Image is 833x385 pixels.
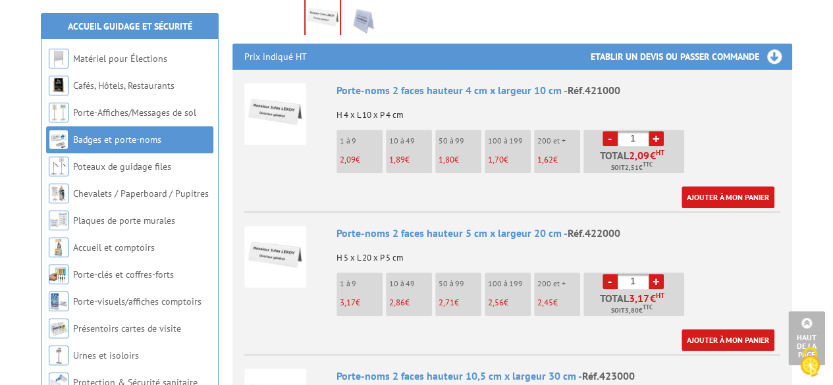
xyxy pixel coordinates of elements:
img: Porte-visuels/affiches comptoirs [49,292,68,311]
span: 1,70 [488,154,504,165]
a: Porte-visuels/affiches comptoirs [73,295,202,307]
a: Poteaux de guidage files [73,161,171,172]
img: Cookies (modal window) [793,346,826,378]
p: € [537,298,580,307]
p: € [488,155,531,165]
p: H 5 x L 20 x P 5 cm [336,244,780,263]
span: 2,51 [625,163,639,173]
img: Urnes et isoloirs [49,346,68,365]
img: Badges et porte-noms [49,130,68,149]
span: Réf.423000 [582,369,635,382]
span: Réf.421000 [568,84,620,97]
sup: TTC [643,161,653,168]
a: Haut de la page [788,311,825,365]
a: Chevalets / Paperboard / Pupitres [73,188,209,199]
a: Porte-Affiches/Messages de sol [73,107,196,118]
p: 50 à 99 [439,136,481,145]
p: 100 à 199 [488,279,531,288]
h3: Etablir un devis ou passer commande [591,43,792,70]
button: Cookies (modal window) [787,340,833,385]
p: € [340,298,383,307]
img: Accueil et comptoirs [49,238,68,257]
span: 3,17 [629,293,650,303]
p: € [389,155,432,165]
sup: HT [656,148,664,157]
p: Total [587,293,684,316]
div: Porte-noms 2 faces hauteur 5 cm x largeur 20 cm - [336,226,780,241]
a: Urnes et isoloirs [73,349,139,361]
div: Porte-noms 2 faces hauteur 10,5 cm x largeur 30 cm - [336,369,780,384]
p: € [488,298,531,307]
p: € [439,298,481,307]
p: € [439,155,481,165]
a: - [603,274,618,289]
a: Badges et porte-noms [73,134,161,145]
a: Accueil et comptoirs [73,242,155,253]
img: Cafés, Hôtels, Restaurants [49,76,68,95]
span: 2,71 [439,297,454,308]
sup: TTC [643,303,653,311]
p: 100 à 199 [488,136,531,145]
span: € [650,150,656,161]
img: Matériel pour Élections [49,49,68,68]
a: Ajouter à mon panier [682,186,774,208]
span: 2,86 [389,297,405,308]
span: Soit € [611,163,653,173]
img: Poteaux de guidage files [49,157,68,176]
p: Total [587,150,684,173]
span: 2,09 [340,154,356,165]
div: Porte-noms 2 faces hauteur 4 cm x largeur 10 cm - [336,83,780,98]
p: 200 et + [537,136,580,145]
span: 1,89 [389,154,405,165]
img: Chevalets / Paperboard / Pupitres [49,184,68,203]
a: - [603,131,618,146]
img: Plaques de porte murales [49,211,68,230]
img: Présentoirs cartes de visite [49,319,68,338]
p: 200 et + [537,279,580,288]
img: Porte-Affiches/Messages de sol [49,103,68,122]
a: Ajouter à mon panier [682,329,774,351]
p: € [389,298,432,307]
p: 10 à 49 [389,279,432,288]
a: Présentoirs cartes de visite [73,322,181,334]
a: + [649,274,664,289]
p: € [537,155,580,165]
p: Prix indiqué HT [244,43,307,70]
a: + [649,131,664,146]
p: 1 à 9 [340,279,383,288]
span: 2,56 [488,297,504,308]
p: 50 à 99 [439,279,481,288]
span: 1,62 [537,154,553,165]
a: Plaques de porte murales [73,215,175,226]
span: 2,09 [629,150,650,161]
a: Accueil Guidage et Sécurité [68,20,192,32]
img: Porte-noms 2 faces hauteur 4 cm x largeur 10 cm [244,83,306,145]
a: Cafés, Hôtels, Restaurants [73,80,175,91]
span: 2,45 [537,297,553,308]
span: 3,17 [340,297,356,308]
a: Porte-clés et coffres-forts [73,269,174,280]
img: Porte-clés et coffres-forts [49,265,68,284]
span: 3,80 [625,305,639,316]
p: H 4 x L 10 x P 4 cm [336,101,780,120]
p: 1 à 9 [340,136,383,145]
span: Soit € [611,305,653,316]
sup: HT [656,291,664,300]
p: 10 à 49 [389,136,432,145]
span: Réf.422000 [568,226,620,240]
span: € [650,293,656,303]
a: Matériel pour Élections [73,53,167,64]
span: 1,80 [439,154,454,165]
img: Porte-noms 2 faces hauteur 5 cm x largeur 20 cm [244,226,306,288]
p: € [340,155,383,165]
